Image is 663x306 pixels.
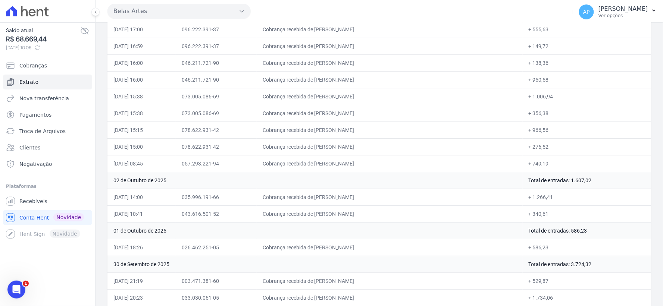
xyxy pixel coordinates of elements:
[107,205,176,222] td: [DATE] 10:41
[176,38,257,54] td: 096.222.391-37
[176,88,257,105] td: 073.005.086-69
[107,71,176,88] td: [DATE] 16:00
[3,210,92,225] a: Conta Hent Novidade
[257,289,523,306] td: Cobrança recebida de [PERSON_NAME]
[3,107,92,122] a: Pagamentos
[6,58,89,242] nav: Sidebar
[19,160,52,168] span: Negativação
[176,239,257,256] td: 026.462.251-05
[523,88,651,105] td: + 1.006,94
[257,122,523,138] td: Cobrança recebida de [PERSON_NAME]
[107,88,176,105] td: [DATE] 15:38
[523,205,651,222] td: + 340,61
[523,256,651,272] td: Total de entradas: 3.724,32
[23,281,29,287] span: 1
[107,172,523,189] td: 02 de Outubro de 2025
[523,239,651,256] td: + 586,23
[583,9,590,15] span: AP
[107,256,523,272] td: 30 de Setembro de 2025
[3,157,92,171] a: Negativação
[257,54,523,71] td: Cobrança recebida de [PERSON_NAME]
[3,75,92,89] a: Extrato
[19,111,51,119] span: Pagamentos
[523,105,651,122] td: + 356,38
[257,138,523,155] td: Cobrança recebida de [PERSON_NAME]
[176,189,257,205] td: 035.996.191-66
[257,21,523,38] td: Cobrança recebida de [PERSON_NAME]
[176,138,257,155] td: 078.622.931-42
[19,78,38,86] span: Extrato
[598,13,648,19] p: Ver opções
[3,194,92,209] a: Recebíveis
[176,289,257,306] td: 033.030.061-05
[257,105,523,122] td: Cobrança recebida de [PERSON_NAME]
[7,281,25,299] iframe: Intercom live chat
[107,155,176,172] td: [DATE] 08:45
[19,144,40,151] span: Clientes
[107,38,176,54] td: [DATE] 16:59
[3,58,92,73] a: Cobranças
[523,71,651,88] td: + 950,58
[523,21,651,38] td: + 555,63
[53,213,84,221] span: Novidade
[523,122,651,138] td: + 966,56
[107,105,176,122] td: [DATE] 15:38
[3,91,92,106] a: Nova transferência
[598,5,648,13] p: [PERSON_NAME]
[257,189,523,205] td: Cobrança recebida de [PERSON_NAME]
[523,222,651,239] td: Total de entradas: 586,23
[107,289,176,306] td: [DATE] 20:23
[257,88,523,105] td: Cobrança recebida de [PERSON_NAME]
[107,272,176,289] td: [DATE] 21:19
[19,95,69,102] span: Nova transferência
[107,239,176,256] td: [DATE] 18:26
[523,272,651,289] td: + 529,87
[257,71,523,88] td: Cobrança recebida de [PERSON_NAME]
[6,34,80,44] span: R$ 68.669,44
[107,122,176,138] td: [DATE] 15:15
[257,205,523,222] td: Cobrança recebida de [PERSON_NAME]
[107,222,523,239] td: 01 de Outubro de 2025
[523,155,651,172] td: + 749,19
[523,38,651,54] td: + 149,72
[176,155,257,172] td: 057.293.221-94
[257,239,523,256] td: Cobrança recebida de [PERSON_NAME]
[257,155,523,172] td: Cobrança recebida de [PERSON_NAME]
[107,21,176,38] td: [DATE] 17:00
[3,140,92,155] a: Clientes
[19,214,49,221] span: Conta Hent
[19,198,47,205] span: Recebíveis
[107,4,251,19] button: Belas Artes
[176,71,257,88] td: 046.211.721-90
[6,26,80,34] span: Saldo atual
[257,272,523,289] td: Cobrança recebida de [PERSON_NAME]
[523,189,651,205] td: + 1.266,41
[107,54,176,71] td: [DATE] 16:00
[6,44,80,51] span: [DATE] 10:05
[523,138,651,155] td: + 276,52
[6,182,89,191] div: Plataformas
[176,272,257,289] td: 003.471.381-60
[19,62,47,69] span: Cobranças
[107,138,176,155] td: [DATE] 15:00
[176,21,257,38] td: 096.222.391-37
[107,189,176,205] td: [DATE] 14:00
[573,1,663,22] button: AP [PERSON_NAME] Ver opções
[3,124,92,139] a: Troca de Arquivos
[523,172,651,189] td: Total de entradas: 1.607,02
[176,54,257,71] td: 046.211.721-90
[176,122,257,138] td: 078.622.931-42
[176,205,257,222] td: 043.616.501-52
[176,105,257,122] td: 073.005.086-69
[257,38,523,54] td: Cobrança recebida de [PERSON_NAME]
[19,127,66,135] span: Troca de Arquivos
[523,289,651,306] td: + 1.734,06
[523,54,651,71] td: + 138,36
